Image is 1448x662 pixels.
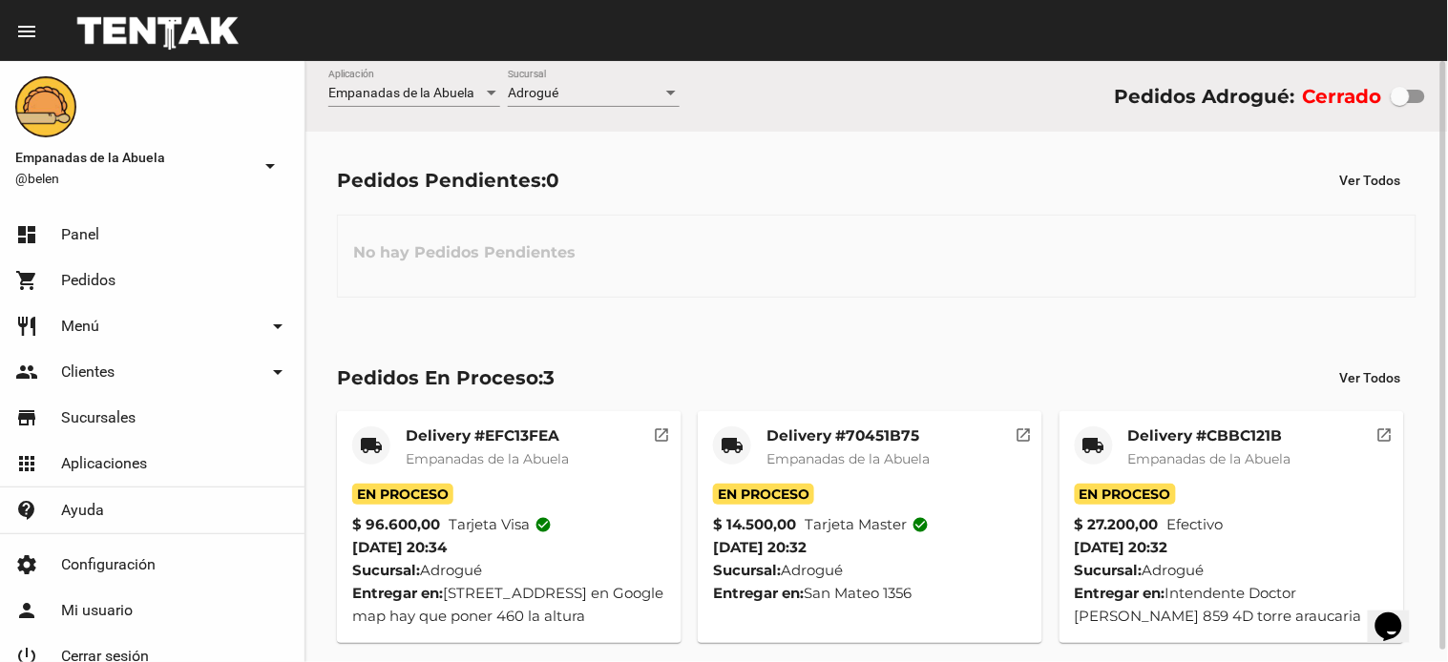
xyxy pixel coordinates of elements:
[61,271,115,290] span: Pedidos
[1340,173,1401,188] span: Ver Todos
[713,538,807,556] span: [DATE] 20:32
[1075,538,1168,556] span: [DATE] 20:32
[1368,586,1429,643] iframe: chat widget
[352,584,443,602] strong: Entregar en:
[15,406,38,429] mat-icon: store
[546,169,559,192] span: 0
[713,584,804,602] strong: Entregar en:
[912,516,929,533] mat-icon: check_circle
[1015,424,1032,441] mat-icon: open_in_new
[713,513,796,536] strong: $ 14.500,00
[352,538,447,556] span: [DATE] 20:34
[1303,81,1382,112] label: Cerrado
[15,20,38,43] mat-icon: menu
[1075,584,1165,602] strong: Entregar en:
[15,553,38,576] mat-icon: settings
[15,452,38,475] mat-icon: apps
[15,599,38,622] mat-icon: person
[61,225,99,244] span: Panel
[61,454,147,473] span: Aplicaciones
[805,513,929,536] span: Tarjeta master
[713,582,1027,605] div: San Mateo 1356
[15,361,38,383] mat-icon: people
[61,408,136,427] span: Sucursales
[1075,582,1389,628] div: Intendente Doctor [PERSON_NAME] 859 4D torre araucaria
[1075,513,1159,536] strong: $ 27.200,00
[15,223,38,246] mat-icon: dashboard
[449,513,553,536] span: Tarjeta visa
[406,426,569,445] mat-card-title: Delivery #EFC13FEA
[352,559,666,582] div: Adrogué
[1340,370,1401,385] span: Ver Todos
[1325,361,1417,395] button: Ver Todos
[360,434,383,457] mat-icon: local_shipping
[1075,484,1176,505] span: En Proceso
[61,601,133,620] span: Mi usuario
[1114,81,1294,112] div: Pedidos Adrogué:
[15,315,38,338] mat-icon: restaurant
[61,362,115,382] span: Clientes
[337,362,555,393] div: Pedidos En Proceso:
[1128,450,1291,467] span: Empanadas de la Abuela
[15,76,76,137] img: f0136945-ed32-4f7c-91e3-a375bc4bb2c5.png
[328,85,474,100] span: Empanadas de la Abuela
[721,434,744,457] mat-icon: local_shipping
[1075,559,1389,582] div: Adrogué
[1167,513,1224,536] span: Efectivo
[1128,426,1291,445] mat-card-title: Delivery #CBBC121B
[61,317,99,336] span: Menú
[654,424,671,441] mat-icon: open_in_new
[61,501,104,520] span: Ayuda
[338,224,591,281] h3: No hay Pedidos Pendientes
[352,513,440,536] strong: $ 96.600,00
[766,450,930,467] span: Empanadas de la Abuela
[713,561,781,579] strong: Sucursal:
[352,484,453,505] span: En Proceso
[15,499,38,522] mat-icon: contact_support
[61,555,156,574] span: Configuración
[352,561,420,579] strong: Sucursal:
[713,484,814,505] span: En Proceso
[15,269,38,292] mat-icon: shopping_cart
[266,361,289,383] mat-icon: arrow_drop_down
[15,146,251,169] span: Empanadas de la Abuela
[508,85,558,100] span: Adrogué
[266,315,289,338] mat-icon: arrow_drop_down
[352,582,666,628] div: [STREET_ADDRESS] en Google map hay que poner 460 la altura
[535,516,553,533] mat-icon: check_circle
[766,426,930,445] mat-card-title: Delivery #70451B75
[1075,561,1143,579] strong: Sucursal:
[259,155,282,177] mat-icon: arrow_drop_down
[713,559,1027,582] div: Adrogué
[406,450,569,467] span: Empanadas de la Abuela
[543,366,555,389] span: 3
[15,169,251,188] span: @belen
[1325,163,1417,197] button: Ver Todos
[1376,424,1394,441] mat-icon: open_in_new
[337,165,559,196] div: Pedidos Pendientes:
[1082,434,1105,457] mat-icon: local_shipping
